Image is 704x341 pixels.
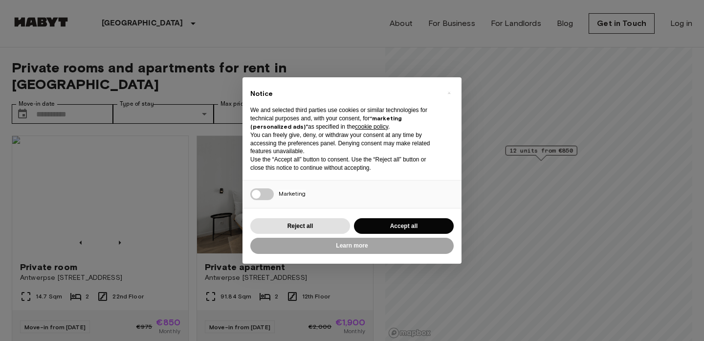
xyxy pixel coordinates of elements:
[250,131,438,156] p: You can freely give, deny, or withdraw your consent at any time by accessing the preferences pane...
[250,106,438,131] p: We and selected third parties use cookies or similar technologies for technical purposes and, wit...
[279,190,306,197] span: Marketing
[250,156,438,172] p: Use the “Accept all” button to consent. Use the “Reject all” button or close this notice to conti...
[355,123,388,130] a: cookie policy
[441,85,457,101] button: Close this notice
[250,114,402,130] strong: “marketing (personalized ads)”
[250,89,438,99] h2: Notice
[250,238,454,254] button: Learn more
[447,87,451,99] span: ×
[250,218,350,234] button: Reject all
[354,218,454,234] button: Accept all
